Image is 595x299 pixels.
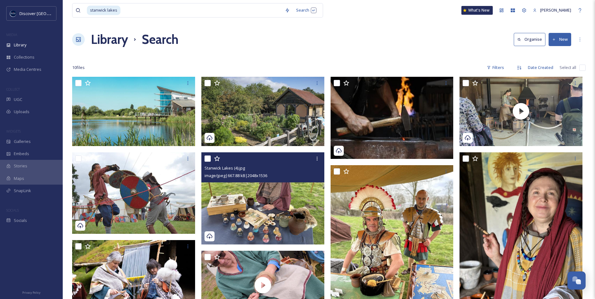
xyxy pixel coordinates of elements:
button: New [549,33,571,46]
span: stanwick lakes [87,6,120,15]
span: Socials [14,218,27,223]
a: Organise [514,33,549,46]
img: Untitled%20design%20%282%29.png [10,10,16,17]
span: Stanwick Lakes (4).jpg [205,165,245,171]
a: Library [91,30,128,49]
img: Stanwick Lakes (6).jpg [331,77,454,159]
span: Privacy Policy [22,291,40,295]
span: Embeds [14,151,29,157]
span: Maps [14,176,24,181]
img: Stanwick Lakes (4).jpg [201,152,324,244]
a: Privacy Policy [22,288,40,296]
h1: Search [142,30,178,49]
span: MEDIA [6,32,17,37]
span: Discover [GEOGRAPHIC_DATA] [19,10,77,16]
span: SnapLink [14,188,31,194]
span: COLLECT [6,87,20,92]
div: Filters [484,61,507,74]
span: Library [14,42,26,48]
span: WIDGETS [6,129,21,134]
span: UGC [14,97,22,102]
span: Galleries [14,139,31,144]
span: 10 file s [72,65,85,71]
span: SOCIALS [6,208,19,212]
span: Select all [560,65,576,71]
div: Date Created [525,61,556,74]
a: What's New [461,6,493,15]
a: [PERSON_NAME] [530,4,574,16]
button: Organise [514,33,545,46]
div: Search [293,4,320,16]
img: Stanwick Lakes (7).jpg [201,77,324,146]
span: Stories [14,163,27,169]
button: Open Chat [567,271,586,290]
span: Uploads [14,109,29,115]
span: [PERSON_NAME] [540,7,571,13]
span: image/jpeg | 667.88 kB | 2048 x 1536 [205,173,267,178]
img: Stanwick Lakes.jpg [72,77,195,146]
img: thumbnail [460,77,582,146]
span: Collections [14,54,35,60]
span: Media Centres [14,66,41,72]
img: Stanwick Lakes (5).jpg [72,152,195,234]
